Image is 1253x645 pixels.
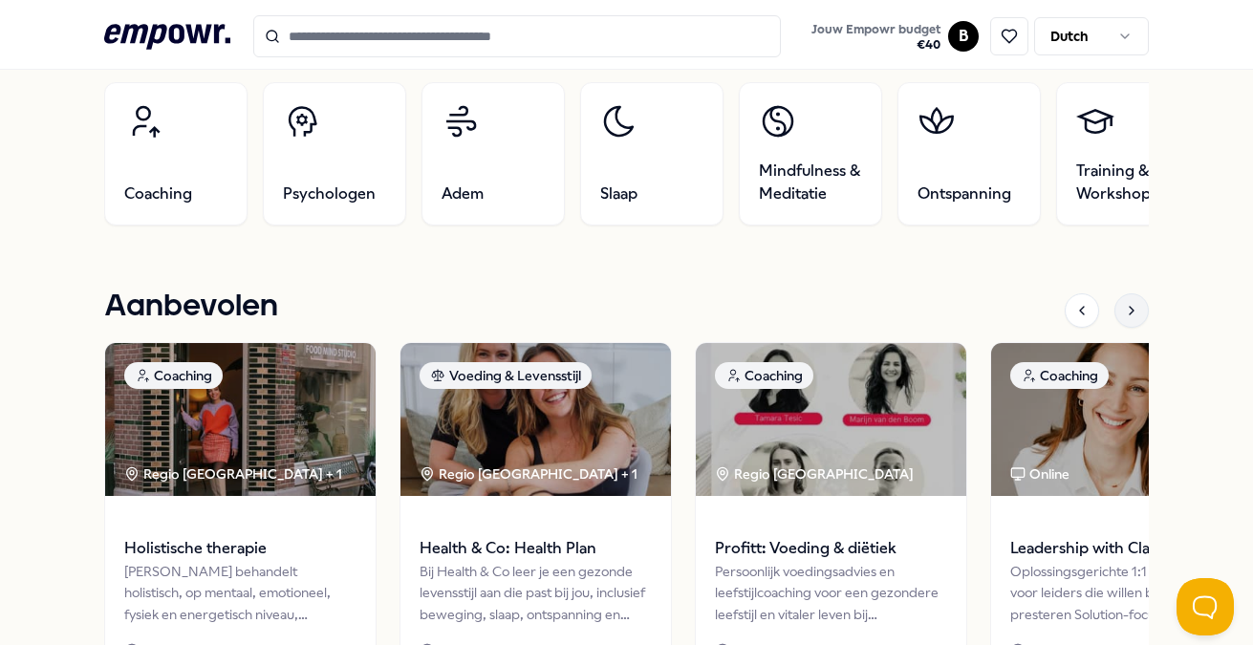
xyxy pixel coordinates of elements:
[580,82,724,226] a: Slaap
[283,183,376,205] span: Psychologen
[124,183,192,205] span: Coaching
[442,183,484,205] span: Adem
[420,536,652,561] span: Health & Co: Health Plan
[1056,82,1199,226] a: Training & Workshops
[918,183,1011,205] span: Ontspanning
[420,362,592,389] div: Voeding & Levensstijl
[124,362,223,389] div: Coaching
[811,37,940,53] span: € 40
[420,561,652,625] div: Bij Health & Co leer je een gezonde levensstijl aan die past bij jou, inclusief beweging, slaap, ...
[124,463,342,484] div: Regio [GEOGRAPHIC_DATA] + 1
[124,561,356,625] div: [PERSON_NAME] behandelt holistisch, op mentaal, emotioneel, fysiek en energetisch niveau, waardoo...
[1010,362,1109,389] div: Coaching
[1177,578,1234,635] iframe: Help Scout Beacon - Open
[105,343,376,496] img: package image
[696,343,966,496] img: package image
[811,22,940,37] span: Jouw Empowr budget
[400,343,671,496] img: package image
[715,463,917,484] div: Regio [GEOGRAPHIC_DATA]
[421,82,565,226] a: Adem
[1010,463,1069,484] div: Online
[1010,561,1242,625] div: Oplossingsgerichte 1:1 begeleiding voor leiders die willen blijven presteren Solution-focused 1:1...
[1076,160,1179,205] span: Training & Workshops
[1010,536,1242,561] span: Leadership with Clarity and Energy
[104,283,278,331] h1: Aanbevolen
[253,15,781,57] input: Search for products, categories or subcategories
[124,536,356,561] span: Holistische therapie
[715,536,947,561] span: Profitt: Voeding & diëtiek
[759,160,862,205] span: Mindfulness & Meditatie
[808,18,944,56] button: Jouw Empowr budget€40
[263,82,406,226] a: Psychologen
[897,82,1041,226] a: Ontspanning
[600,183,637,205] span: Slaap
[715,362,813,389] div: Coaching
[948,21,979,52] button: B
[739,82,882,226] a: Mindfulness & Meditatie
[804,16,948,56] a: Jouw Empowr budget€40
[715,561,947,625] div: Persoonlijk voedingsadvies en leefstijlcoaching voor een gezondere leefstijl en vitaler leven bij...
[420,463,637,484] div: Regio [GEOGRAPHIC_DATA] + 1
[104,82,248,226] a: Coaching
